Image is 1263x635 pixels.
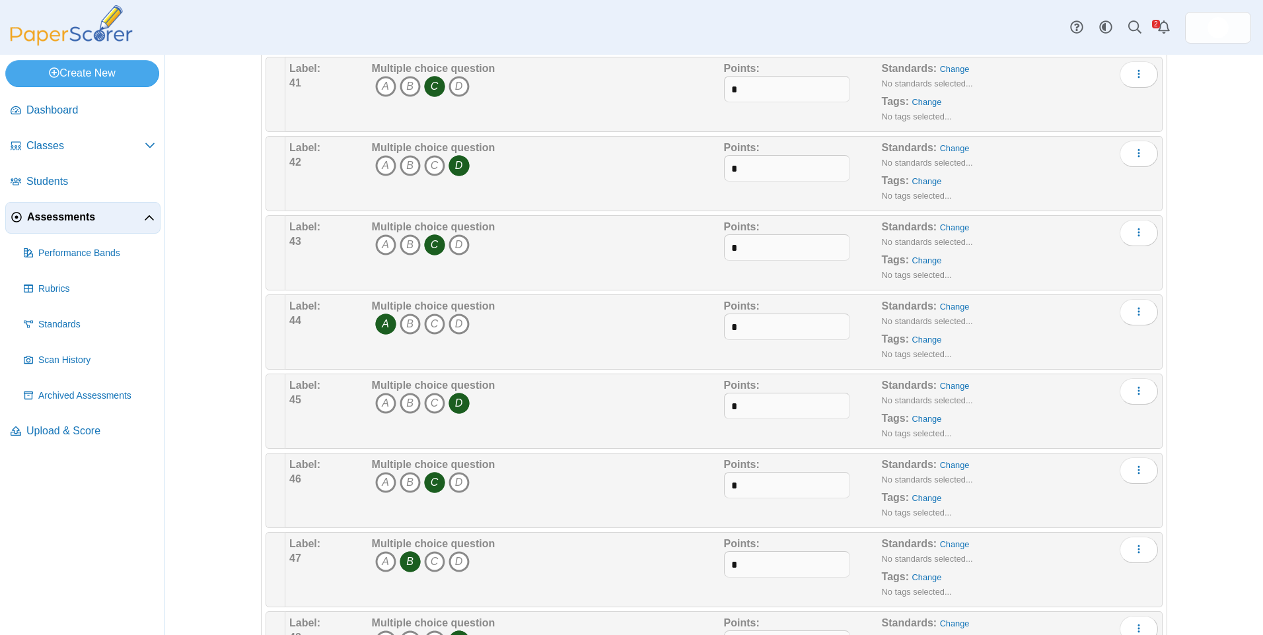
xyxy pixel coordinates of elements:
[372,142,495,153] b: Multiple choice question
[400,472,421,493] i: B
[882,175,909,186] b: Tags:
[400,551,421,572] i: B
[882,270,952,280] small: No tags selected...
[940,381,970,391] a: Change
[424,234,445,255] i: C
[372,63,495,74] b: Multiple choice question
[5,36,137,48] a: PaperScorer
[424,551,445,572] i: C
[449,76,470,97] i: D
[400,76,421,97] i: B
[882,221,937,232] b: Standards:
[18,345,161,376] a: Scan History
[912,176,942,186] a: Change
[289,394,301,405] b: 45
[375,76,396,97] i: A
[5,166,161,198] a: Students
[882,428,952,438] small: No tags selected...
[372,300,495,312] b: Multiple choice question
[289,617,320,628] b: Label:
[912,97,942,107] a: Change
[18,273,161,305] a: Rubrics
[289,473,301,485] b: 46
[5,5,137,46] img: PaperScorer
[882,492,909,503] b: Tags:
[26,103,155,117] span: Dashboard
[375,234,396,255] i: A
[449,314,470,335] i: D
[882,508,952,518] small: No tags selected...
[375,314,396,335] i: A
[882,191,952,201] small: No tags selected...
[449,472,470,493] i: D
[18,309,161,341] a: Standards
[424,393,445,414] i: C
[882,587,952,597] small: No tags selected...
[882,538,937,549] b: Standards:
[5,131,161,162] a: Classes
[375,155,396,176] i: A
[375,393,396,414] i: A
[289,552,301,564] b: 47
[289,236,301,247] b: 43
[5,202,161,234] a: Assessments
[26,424,155,438] span: Upload & Score
[724,380,760,391] b: Points:
[400,155,421,176] i: B
[882,475,973,485] small: No standards selected...
[375,472,396,493] i: A
[289,300,320,312] b: Label:
[38,283,155,296] span: Rubrics
[449,551,470,572] i: D
[882,349,952,359] small: No tags selected...
[400,393,421,414] i: B
[289,142,320,153] b: Label:
[882,380,937,391] b: Standards:
[18,380,161,412] a: Archived Assessments
[424,76,445,97] i: C
[449,234,470,255] i: D
[882,333,909,345] b: Tags:
[882,395,973,405] small: No standards selected...
[1208,17,1229,38] span: Micah Willis
[882,79,973,88] small: No standards selected...
[882,316,973,326] small: No standards selected...
[289,221,320,232] b: Label:
[1120,220,1158,246] button: More options
[26,139,145,153] span: Classes
[449,155,470,176] i: D
[940,64,970,74] a: Change
[1120,378,1158,405] button: More options
[289,63,320,74] b: Label:
[724,538,760,549] b: Points:
[912,255,942,265] a: Change
[38,318,155,331] span: Standards
[724,617,760,628] b: Points:
[882,571,909,582] b: Tags:
[940,143,970,153] a: Change
[882,617,937,628] b: Standards:
[1120,299,1158,325] button: More options
[882,142,937,153] b: Standards:
[372,459,495,470] b: Multiple choice question
[289,77,301,88] b: 41
[940,618,970,628] a: Change
[912,414,942,424] a: Change
[882,237,973,247] small: No standards selected...
[724,300,760,312] b: Points:
[289,156,301,168] b: 42
[912,335,942,345] a: Change
[940,460,970,470] a: Change
[18,238,161,269] a: Performance Bands
[940,302,970,312] a: Change
[424,472,445,493] i: C
[882,96,909,107] b: Tags:
[724,142,760,153] b: Points:
[882,413,909,424] b: Tags:
[424,314,445,335] i: C
[882,459,937,470] b: Standards:
[882,254,909,265] b: Tags:
[1149,13,1178,42] a: Alerts
[1120,457,1158,484] button: More options
[26,174,155,189] span: Students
